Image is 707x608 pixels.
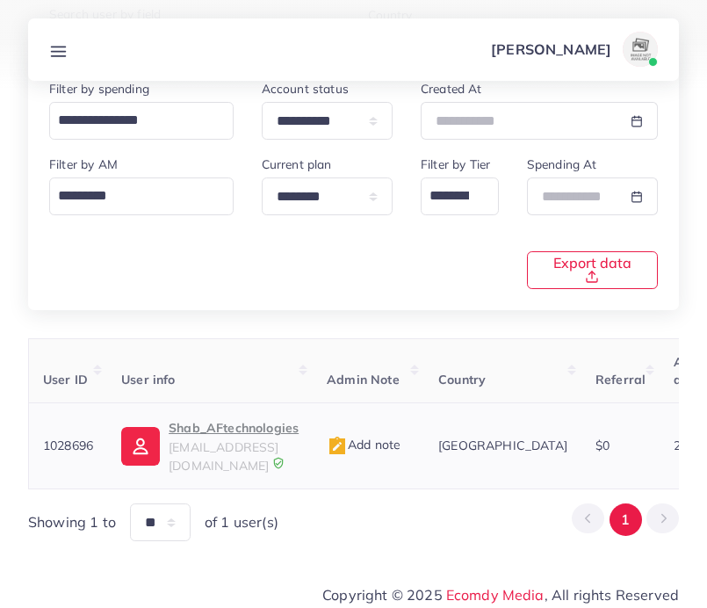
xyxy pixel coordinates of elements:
[121,427,160,466] img: ic-user-info.36bf1079.svg
[421,177,499,215] div: Search for option
[549,256,636,284] span: Export data
[121,372,175,387] span: User info
[49,102,234,140] div: Search for option
[43,372,88,387] span: User ID
[322,584,679,605] span: Copyright © 2025
[205,512,278,532] span: of 1 user(s)
[423,181,476,211] input: Search for option
[327,372,400,387] span: Admin Note
[327,436,348,457] img: admin_note.cdd0b510.svg
[481,32,665,67] a: [PERSON_NAME]avatar
[446,586,545,604] a: Ecomdy Media
[28,512,116,532] span: Showing 1 to
[52,105,211,135] input: Search for option
[169,439,278,473] span: [EMAIL_ADDRESS][DOMAIN_NAME]
[491,39,611,60] p: [PERSON_NAME]
[438,372,486,387] span: Country
[438,438,567,453] span: [GEOGRAPHIC_DATA]
[527,156,597,173] label: Spending At
[49,156,118,173] label: Filter by AM
[610,503,642,536] button: Go to page 1
[421,156,490,173] label: Filter by Tier
[52,181,211,211] input: Search for option
[272,457,285,469] img: 9CAL8B2pu8EFxCJHYAAAAldEVYdGRhdGU6Y3JlYXRlADIwMjItMTItMDlUMDQ6NTg6MzkrMDA6MDBXSlgLAAAAJXRFWHRkYXR...
[595,372,646,387] span: Referral
[572,503,679,536] ul: Pagination
[527,251,658,289] button: Export data
[49,177,234,215] div: Search for option
[262,156,332,173] label: Current plan
[169,417,299,438] p: Shab_AFtechnologies
[623,32,658,67] img: avatar
[327,437,400,452] span: Add note
[595,438,610,453] span: $0
[121,417,299,474] a: Shab_AFtechnologies[EMAIL_ADDRESS][DOMAIN_NAME]
[43,438,93,453] span: 1028696
[674,438,681,453] span: 2
[545,584,679,605] span: , All rights Reserved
